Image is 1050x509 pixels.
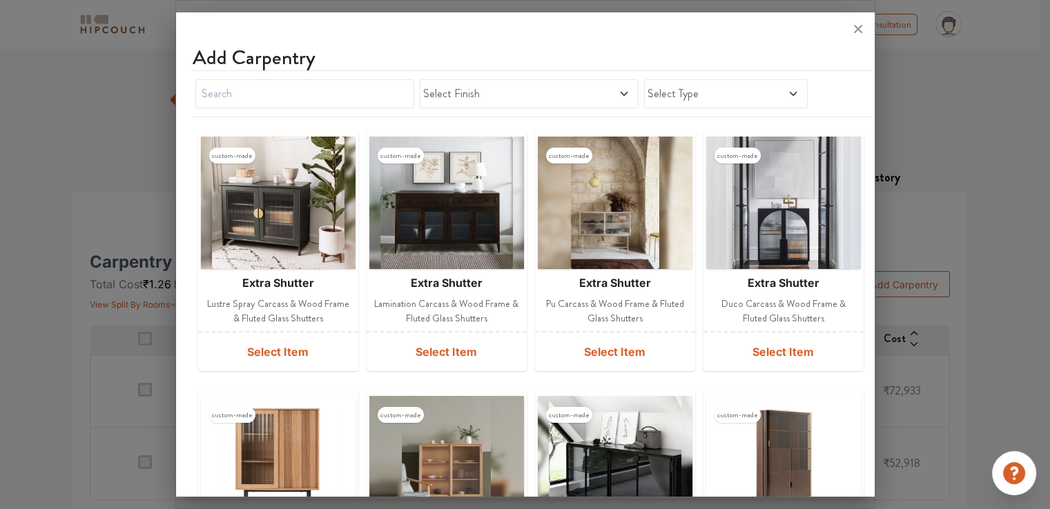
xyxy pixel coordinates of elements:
span: Select Finish [423,86,578,102]
span: extra shutter [242,275,314,291]
img: 0 [571,137,659,269]
button: Select Item [198,332,358,371]
button: Select Item [367,332,527,371]
span: pu carcass & wood frame & fluted glass shutters [541,297,690,326]
span: extra shutter [411,275,483,291]
span: duco carcass & wood frame & fluted glass shutters [709,297,858,326]
img: 0 [717,137,850,269]
span: custom-made [378,148,424,163]
img: 0 [380,137,513,269]
span: custom-made [546,407,592,423]
span: custom-made [209,407,255,423]
span: lustre spray carcass & wood frame & fluted glass shutters [204,297,353,326]
span: Select Type [648,86,761,102]
h3: Add Carpentry [193,46,315,70]
span: custom-made [209,148,255,163]
button: Select Item [535,332,695,371]
input: Search [195,79,414,108]
span: custom-made [714,407,761,423]
span: custom-made [546,148,592,163]
span: custom-made [378,407,424,423]
span: extra shutter [748,275,819,291]
span: lamination carcass & wood frame & fluted glass shutters [372,297,521,326]
button: Select Item [703,332,864,371]
span: custom-made [714,148,761,163]
img: 0 [212,137,344,269]
span: extra shutter [579,275,651,291]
